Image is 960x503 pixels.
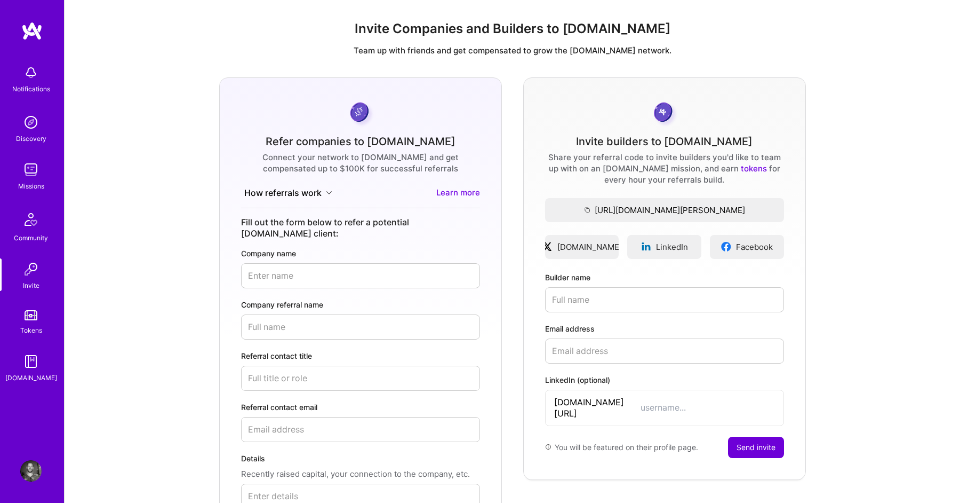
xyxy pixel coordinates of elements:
img: facebookLogo [721,241,732,252]
img: logo [21,21,43,41]
div: You will be featured on their profile page. [545,437,698,458]
img: linkedinLogo [641,241,652,252]
span: LinkedIn [656,241,688,253]
div: [DOMAIN_NAME] [5,372,57,383]
input: Full name [241,315,480,340]
button: [URL][DOMAIN_NAME][PERSON_NAME] [545,198,784,222]
div: Fill out the form below to refer a potential [DOMAIN_NAME] client: [241,217,480,239]
a: Learn more [436,187,480,199]
div: Invite [23,280,39,291]
img: teamwork [20,159,42,180]
input: username... [641,402,775,413]
label: Company name [241,248,480,259]
img: xLogo [542,241,553,252]
label: LinkedIn (optional) [545,374,784,386]
img: discovery [20,112,42,133]
button: How referrals work [241,187,335,199]
div: Missions [18,180,44,192]
img: guide book [20,351,42,372]
p: Team up with friends and get compensated to grow the [DOMAIN_NAME] network. [73,45,951,56]
img: grayCoin [650,99,678,128]
a: Facebook [710,235,784,259]
p: Recently raised capital, your connection to the company, etc. [241,468,480,480]
h1: Invite Companies and Builders to [DOMAIN_NAME] [73,21,951,37]
div: Share your referral code to invite builders you'd like to team up with on an [DOMAIN_NAME] missio... [545,152,784,185]
label: Company referral name [241,299,480,310]
label: Builder name [545,272,784,283]
div: Refer companies to [DOMAIN_NAME] [266,136,455,147]
span: Facebook [736,241,773,253]
span: [DOMAIN_NAME] [557,241,622,253]
input: Enter name [241,263,480,288]
div: Community [14,232,48,243]
a: LinkedIn [627,235,701,259]
div: Tokens [20,325,42,336]
img: User Avatar [20,460,42,482]
div: Invite builders to [DOMAIN_NAME] [576,136,753,147]
a: [DOMAIN_NAME] [545,235,619,259]
button: Send invite [728,437,784,458]
img: purpleCoin [347,99,374,128]
a: tokens [741,163,767,174]
span: [DOMAIN_NAME][URL] [554,397,641,419]
input: Email address [545,339,784,364]
div: Discovery [16,133,46,144]
div: Notifications [12,83,50,95]
label: Referral contact email [241,402,480,413]
label: Referral contact title [241,350,480,361]
input: Full title or role [241,366,480,391]
input: Email address [241,417,480,442]
label: Details [241,453,480,464]
img: Invite [20,258,42,280]
a: User Avatar [18,460,44,482]
div: Connect your network to [DOMAIN_NAME] and get compensated up to $100K for successful referrals [241,152,480,174]
img: bell [20,62,42,83]
img: tokens [25,310,37,320]
label: Email address [545,323,784,334]
img: Community [18,207,44,232]
input: Full name [545,287,784,312]
span: [URL][DOMAIN_NAME][PERSON_NAME] [545,205,784,216]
